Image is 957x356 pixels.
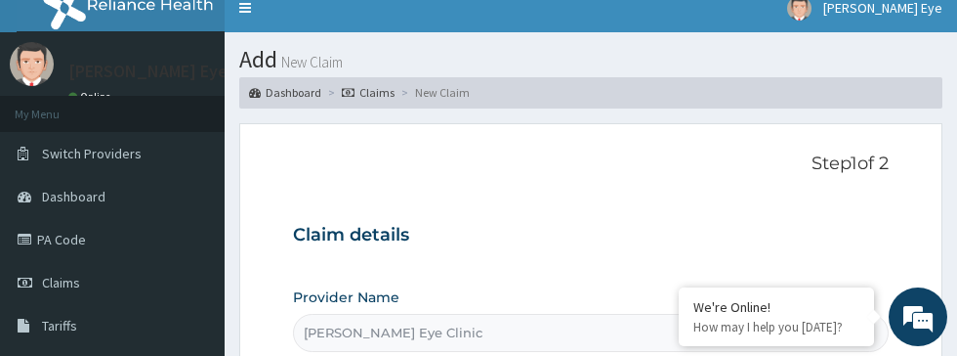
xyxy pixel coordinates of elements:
span: We're online! [113,94,270,291]
label: Provider Name [293,288,399,307]
div: Chat with us now [102,110,328,135]
p: How may I help you today? [693,319,859,335]
li: New Claim [396,84,470,101]
span: Claims [42,274,80,291]
span: Switch Providers [42,145,142,162]
span: Tariffs [42,317,77,334]
div: We're Online! [693,298,859,316]
h1: Add [239,47,942,72]
small: New Claim [277,55,343,69]
div: Minimize live chat window [320,10,367,57]
p: [PERSON_NAME] Eye [68,63,228,80]
img: d_794563401_company_1708531726252_794563401 [36,98,79,147]
a: Online [68,90,115,104]
img: User Image [10,42,54,86]
p: Step 1 of 2 [293,154,889,175]
a: Dashboard [249,84,321,101]
textarea: Type your message and hit 'Enter' [10,229,372,297]
span: Dashboard [42,188,105,205]
h3: Claim details [293,225,889,246]
a: Claims [342,84,395,101]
